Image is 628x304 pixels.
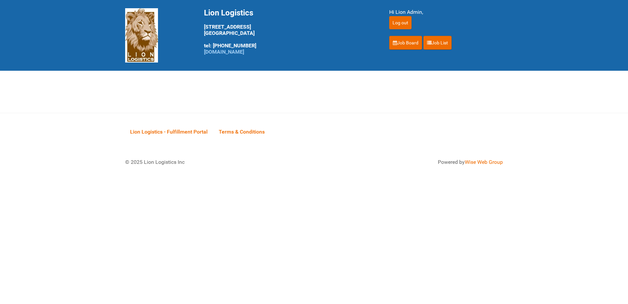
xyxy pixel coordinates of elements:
div: Powered by [322,158,503,166]
a: [DOMAIN_NAME] [204,49,244,55]
a: Job Board [389,36,422,50]
input: Log out [389,16,412,29]
a: Lion Logistics - Fulfillment Portal [125,121,213,142]
span: Lion Logistics - Fulfillment Portal [130,129,208,135]
img: Lion Logistics [125,8,158,63]
div: © 2025 Lion Logistics Inc [120,153,311,171]
div: Hi Lion Admin, [389,8,503,16]
div: [STREET_ADDRESS] [GEOGRAPHIC_DATA] tel: [PHONE_NUMBER] [204,8,373,55]
a: Lion Logistics [125,32,158,38]
a: Terms & Conditions [214,121,270,142]
span: Terms & Conditions [219,129,265,135]
a: Wise Web Group [465,159,503,165]
a: Job List [423,36,452,50]
span: Lion Logistics [204,8,253,17]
